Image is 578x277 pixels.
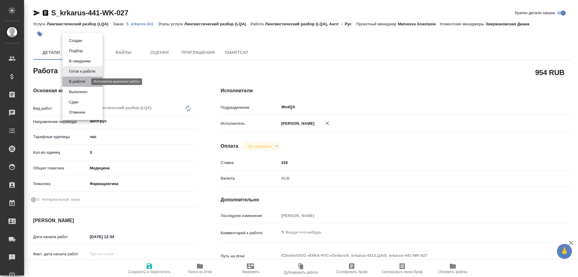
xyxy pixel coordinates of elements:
[67,89,89,95] button: Выполнен
[67,58,92,65] button: В ожидании
[67,37,84,44] button: Создан
[67,48,85,54] button: Подбор
[67,68,97,75] button: Готов к работе
[67,78,87,85] button: В работе
[67,99,80,105] button: Сдан
[67,109,87,116] button: Отменен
